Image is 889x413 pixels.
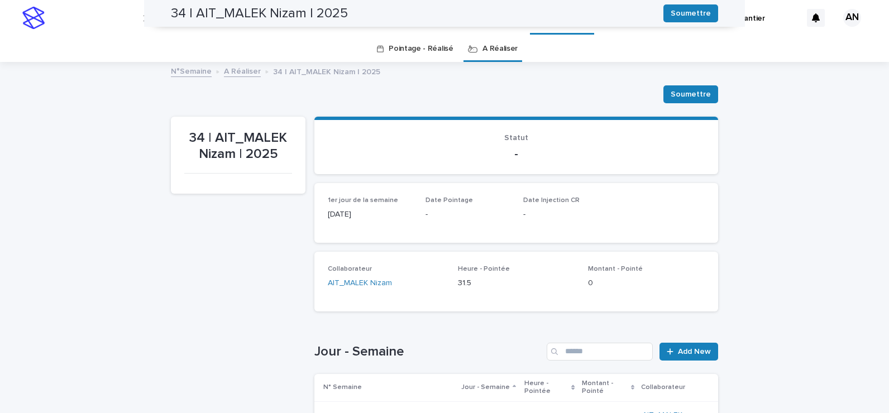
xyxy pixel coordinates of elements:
p: 31.5 [458,277,575,289]
p: [DATE] [328,209,412,220]
p: - [328,147,705,161]
span: Statut [504,134,528,142]
a: Add New [659,343,718,361]
span: Heure - Pointée [458,266,510,272]
p: Montant - Pointé [582,377,628,398]
a: A Réaliser [224,64,261,77]
p: - [523,209,608,220]
span: Montant - Pointé [588,266,643,272]
span: 1er jour de la semaine [328,197,398,204]
p: 34 | AIT_MALEK Nizam | 2025 [273,65,380,77]
p: Collaborateur [641,381,685,393]
a: A Réaliser [482,36,518,62]
p: N° Semaine [323,381,362,393]
p: 0 [588,277,705,289]
span: Add New [678,348,711,356]
h1: Jour - Semaine [314,344,542,360]
a: Pointage - Réalisé [389,36,453,62]
p: Heure - Pointée [524,377,568,398]
input: Search [547,343,653,361]
p: - [426,209,510,220]
span: Collaborateur [328,266,372,272]
span: Date Injection CR [523,197,580,204]
p: Jour - Semaine [461,381,510,393]
img: stacker-logo-s-only.png [22,7,45,29]
a: AIT_MALEK Nizam [328,277,392,289]
p: 34 | AIT_MALEK Nizam | 2025 [184,130,292,162]
a: N°Semaine [171,64,212,77]
button: Soumettre [663,85,718,103]
span: Soumettre [671,89,711,100]
span: Date Pointage [426,197,473,204]
div: AN [843,9,861,27]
